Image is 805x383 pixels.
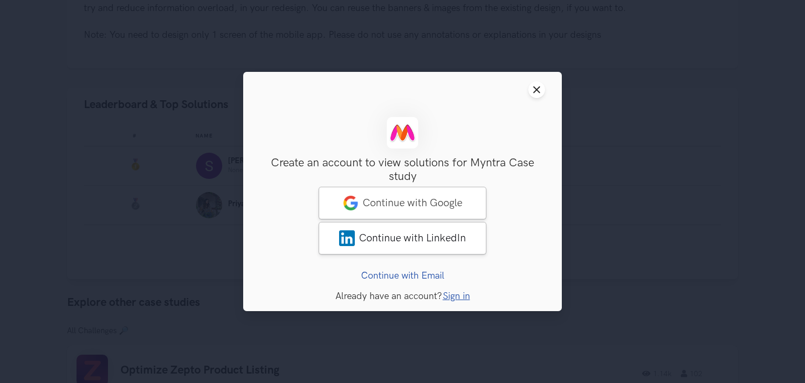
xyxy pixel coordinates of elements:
h3: Create an account to view solutions for Myntra Case study [260,156,545,184]
img: google [343,195,358,211]
a: Sign in [443,291,470,302]
img: LinkedIn [339,230,355,246]
span: Already have an account? [335,291,442,302]
a: LinkedInContinue with LinkedIn [319,222,486,254]
a: googleContinue with Google [319,187,486,219]
span: Continue with LinkedIn [359,232,466,244]
span: Continue with Google [363,197,462,209]
a: Continue with Email [361,270,444,281]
